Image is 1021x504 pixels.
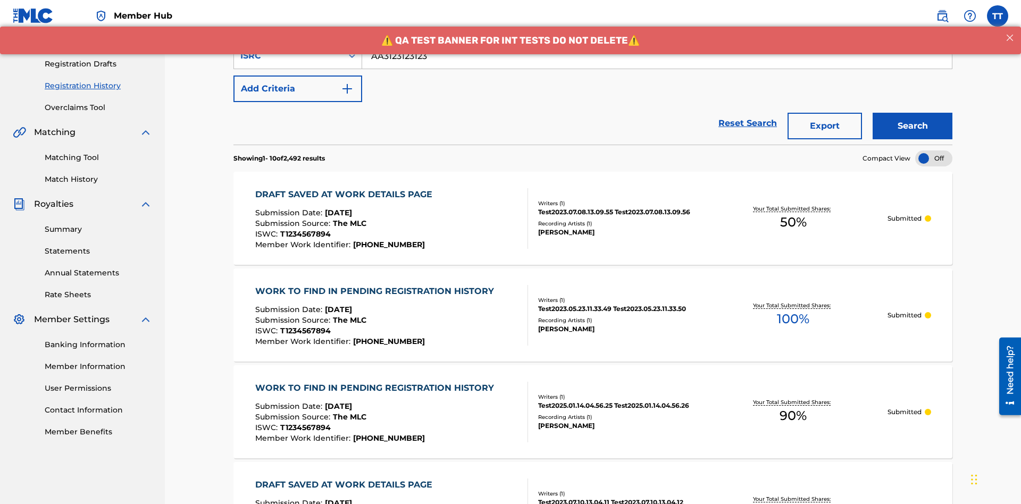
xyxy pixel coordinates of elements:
img: Top Rightsholder [95,10,107,22]
img: Matching [13,126,26,139]
div: Recording Artists ( 1 ) [538,413,699,421]
div: ISRC [240,49,336,62]
a: Rate Sheets [45,289,152,300]
p: Submitted [888,407,922,417]
span: Member Work Identifier : [255,240,353,249]
span: Submission Source : [255,315,333,325]
div: Drag [971,464,977,495]
div: Recording Artists ( 1 ) [538,220,699,228]
span: The MLC [333,412,366,422]
p: Your Total Submitted Shares: [753,495,833,503]
span: Compact View [863,154,910,163]
span: [DATE] [325,401,352,411]
a: Member Information [45,361,152,372]
span: Submission Source : [255,412,333,422]
a: WORK TO FIND IN PENDING REGISTRATION HISTORYSubmission Date:[DATE]Submission Source:The MLCISWC:T... [233,268,952,362]
a: Matching Tool [45,152,152,163]
div: Writers ( 1 ) [538,199,699,207]
div: [PERSON_NAME] [538,421,699,431]
span: 50 % [780,213,807,232]
p: Showing 1 - 10 of 2,492 results [233,154,325,163]
span: The MLC [333,219,366,228]
span: [DATE] [325,208,352,217]
span: [PHONE_NUMBER] [353,337,425,346]
a: Public Search [932,5,953,27]
span: Member Work Identifier : [255,433,353,443]
img: expand [139,313,152,326]
p: Your Total Submitted Shares: [753,205,833,213]
a: DRAFT SAVED AT WORK DETAILS PAGESubmission Date:[DATE]Submission Source:The MLCISWC:T1234567894Me... [233,172,952,265]
img: MLC Logo [13,8,54,23]
form: Search Form [233,43,952,145]
div: WORK TO FIND IN PENDING REGISTRATION HISTORY [255,285,499,298]
a: Summary [45,224,152,235]
span: 90 % [780,406,807,425]
iframe: Resource Center [991,333,1021,421]
span: [PHONE_NUMBER] [353,240,425,249]
span: ISWC : [255,326,280,335]
img: expand [139,126,152,139]
span: [DATE] [325,305,352,314]
a: Overclaims Tool [45,102,152,113]
div: Test2023.07.08.13.09.55 Test2023.07.08.13.09.56 [538,207,699,217]
div: DRAFT SAVED AT WORK DETAILS PAGE [255,188,438,201]
p: Submitted [888,214,922,223]
a: Match History [45,174,152,185]
div: [PERSON_NAME] [538,324,699,334]
button: Export [788,113,862,139]
span: T1234567894 [280,326,331,335]
span: Submission Date : [255,305,325,314]
span: ⚠️ QA TEST BANNER FOR INT TESTS DO NOT DELETE⚠️ [381,8,640,20]
img: 9d2ae6d4665cec9f34b9.svg [341,82,354,95]
span: Member Work Identifier : [255,337,353,346]
button: Search [873,113,952,139]
a: Banking Information [45,339,152,350]
span: Royalties [34,198,73,211]
img: expand [139,198,152,211]
div: [PERSON_NAME] [538,228,699,237]
span: Submission Date : [255,208,325,217]
div: DRAFT SAVED AT WORK DETAILS PAGE [255,478,438,491]
a: Reset Search [713,112,782,135]
span: 100 % [777,309,809,329]
a: WORK TO FIND IN PENDING REGISTRATION HISTORYSubmission Date:[DATE]Submission Source:The MLCISWC:T... [233,365,952,458]
div: WORK TO FIND IN PENDING REGISTRATION HISTORY [255,382,499,394]
span: T1234567894 [280,423,331,432]
img: Member Settings [13,313,26,326]
p: Your Total Submitted Shares: [753,301,833,309]
a: Statements [45,246,152,257]
a: Registration Drafts [45,58,152,70]
a: Annual Statements [45,267,152,279]
button: Add Criteria [233,75,362,102]
div: Writers ( 1 ) [538,490,699,498]
a: Contact Information [45,405,152,416]
a: Member Benefits [45,426,152,438]
span: Submission Source : [255,219,333,228]
p: Submitted [888,310,922,320]
iframe: Chat Widget [968,453,1021,504]
div: Test2025.01.14.04.56.25 Test2025.01.14.04.56.26 [538,401,699,410]
img: help [964,10,976,22]
span: Member Settings [34,313,110,326]
div: Help [959,5,981,27]
a: Registration History [45,80,152,91]
div: Test2023.05.23.11.33.49 Test2023.05.23.11.33.50 [538,304,699,314]
div: Recording Artists ( 1 ) [538,316,699,324]
span: T1234567894 [280,229,331,239]
span: [PHONE_NUMBER] [353,433,425,443]
div: User Menu [987,5,1008,27]
div: Writers ( 1 ) [538,296,699,304]
span: Member Hub [114,10,172,22]
span: ISWC : [255,229,280,239]
a: User Permissions [45,383,152,394]
span: ISWC : [255,423,280,432]
img: Royalties [13,198,26,211]
div: Writers ( 1 ) [538,393,699,401]
span: The MLC [333,315,366,325]
p: Your Total Submitted Shares: [753,398,833,406]
img: search [936,10,949,22]
span: Submission Date : [255,401,325,411]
